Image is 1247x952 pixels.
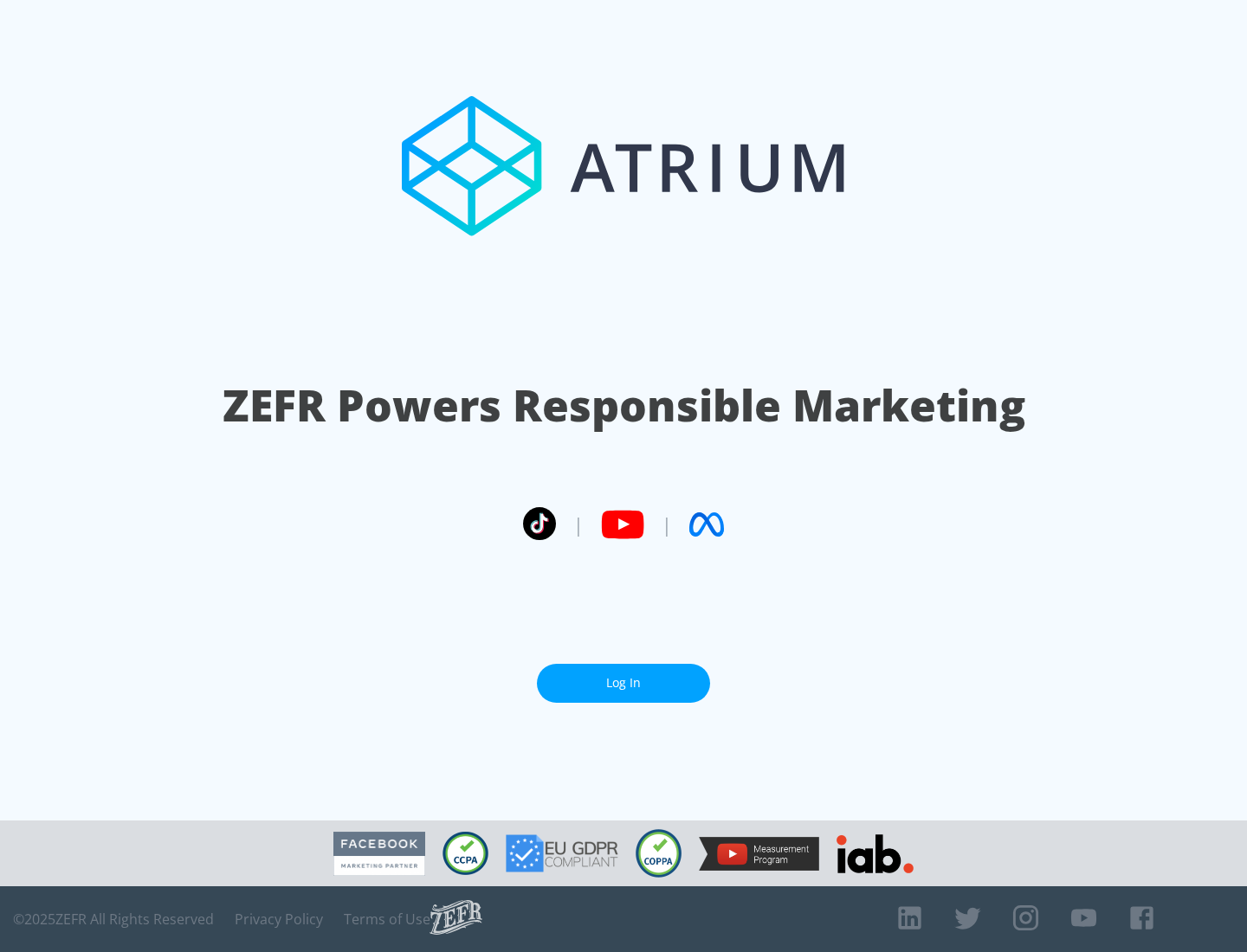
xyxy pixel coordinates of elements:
img: COPPA Compliant [636,829,682,878]
img: IAB [837,834,914,873]
img: YouTube Measurement Program [699,837,819,871]
a: Privacy Policy [235,910,323,928]
img: GDPR Compliant [506,834,618,872]
a: Log In [537,664,710,703]
img: Facebook Marketing Partner [333,832,425,876]
h1: ZEFR Powers Responsible Marketing [223,376,1025,435]
a: Terms of Use [344,910,430,928]
img: CCPA Compliant [443,832,488,875]
span: | [573,511,584,537]
span: | [662,511,672,537]
span: © 2025 ZEFR All Rights Reserved [13,910,214,928]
